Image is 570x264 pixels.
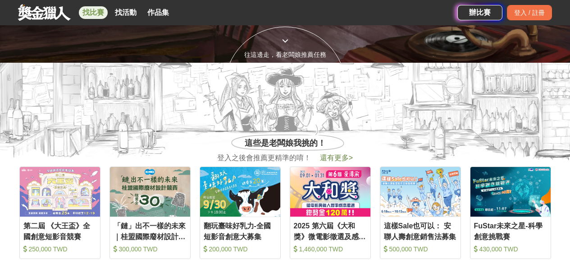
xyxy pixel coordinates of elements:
[217,153,311,163] span: 登入之後會推薦更精準的唷！
[23,245,96,254] div: 250,000 TWD
[384,221,457,241] div: 這樣Sale也可以： 安聯人壽創意銷售法募集
[79,6,108,19] a: 找比賽
[114,245,187,254] div: 300,000 TWD
[507,5,552,20] div: 登入 / 註冊
[109,167,191,259] a: Cover Image「鏈」出不一樣的未來｜桂盟國際廢材設計競賽 300,000 TWD
[470,167,551,259] a: Cover ImageFuStar未來之星-科學創意挑戰賽 430,000 TWD
[384,245,457,254] div: 500,000 TWD
[245,137,326,149] span: 這些是老闆娘我挑的！
[320,154,353,162] a: 還有更多>
[474,221,547,241] div: FuStar未來之星-科學創意挑戰賽
[457,5,502,20] a: 辦比賽
[111,6,140,19] a: 找活動
[474,245,547,254] div: 430,000 TWD
[110,167,190,217] img: Cover Image
[470,167,551,217] img: Cover Image
[294,221,367,241] div: 2025 第六屆《大和獎》微電影徵選及感人實事分享
[204,245,277,254] div: 200,000 TWD
[200,167,280,217] img: Cover Image
[290,167,370,217] img: Cover Image
[20,167,100,217] img: Cover Image
[320,154,353,162] span: 還有更多 >
[294,245,367,254] div: 1,460,000 TWD
[380,167,461,259] a: Cover Image這樣Sale也可以： 安聯人壽創意銷售法募集 500,000 TWD
[19,167,100,259] a: Cover Image第二屆 《大王盃》全國創意短影音競賽 250,000 TWD
[204,221,277,241] div: 翻玩臺味好乳力-全國短影音創意大募集
[225,50,346,60] div: 往這邊走，看老闆娘推薦任務
[200,167,281,259] a: Cover Image翻玩臺味好乳力-全國短影音創意大募集 200,000 TWD
[380,167,461,217] img: Cover Image
[23,221,96,241] div: 第二屆 《大王盃》全國創意短影音競賽
[290,167,371,259] a: Cover Image2025 第六屆《大和獎》微電影徵選及感人實事分享 1,460,000 TWD
[144,6,173,19] a: 作品集
[114,221,187,241] div: 「鏈」出不一樣的未來｜桂盟國際廢材設計競賽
